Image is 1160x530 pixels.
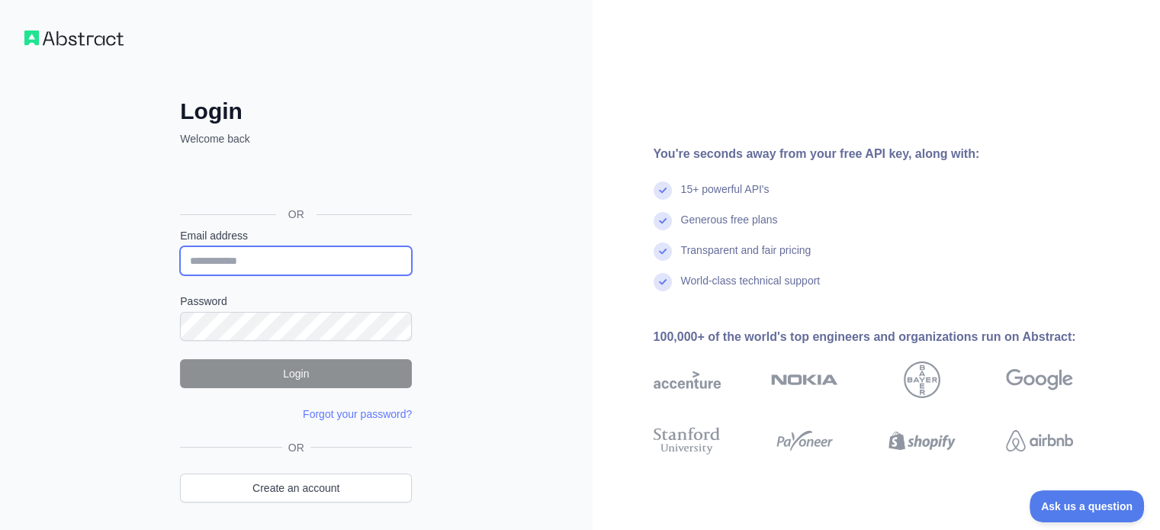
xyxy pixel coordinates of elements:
img: check mark [654,212,672,230]
img: accenture [654,361,721,398]
img: stanford university [654,424,721,458]
a: Forgot your password? [303,408,412,420]
div: You're seconds away from your free API key, along with: [654,145,1122,163]
div: Generous free plans [681,212,778,243]
p: Welcome back [180,131,412,146]
span: OR [276,207,317,222]
button: Login [180,359,412,388]
iframe: Toggle Customer Support [1030,490,1145,522]
div: World-class technical support [681,273,821,304]
span: OR [282,440,310,455]
label: Email address [180,228,412,243]
img: airbnb [1006,424,1073,458]
img: google [1006,361,1073,398]
img: Workflow [24,31,124,46]
img: bayer [904,361,940,398]
img: shopify [888,424,956,458]
img: check mark [654,181,672,200]
div: 100,000+ of the world's top engineers and organizations run on Abstract: [654,328,1122,346]
iframe: Sign in with Google Button [172,163,416,197]
label: Password [180,294,412,309]
div: Transparent and fair pricing [681,243,811,273]
a: Create an account [180,474,412,503]
div: 15+ powerful API's [681,181,770,212]
img: nokia [771,361,838,398]
img: payoneer [771,424,838,458]
img: check mark [654,273,672,291]
img: check mark [654,243,672,261]
h2: Login [180,98,412,125]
